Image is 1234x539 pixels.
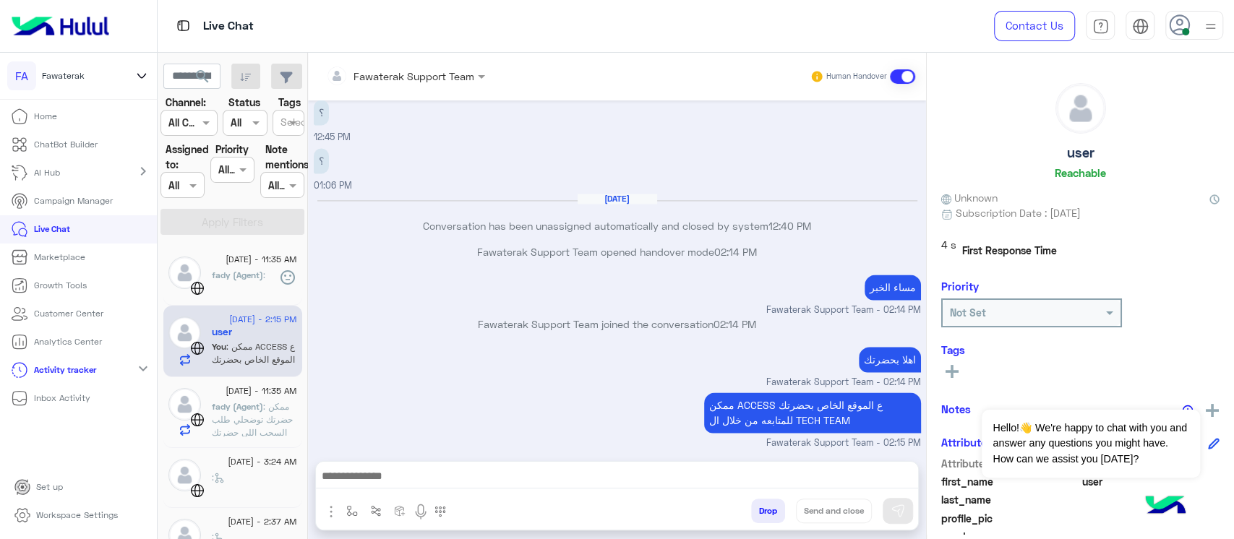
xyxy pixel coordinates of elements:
[941,343,1220,356] h6: Tags
[766,436,921,450] span: Fawaterak Support Team - 02:15 PM
[134,163,152,180] mat-icon: chevron_right
[212,269,263,280] span: fady (Agent)
[766,376,921,389] span: Fawaterak Support Team - 02:14 PM
[314,316,921,332] p: Fawaterak Support Team joined the conversation
[322,503,340,520] img: send attachment
[194,68,211,85] span: search
[704,392,921,433] p: 11/8/2025, 2:15 PM
[941,511,1079,526] span: profile_pic
[962,243,1057,258] span: First Response Time
[6,11,115,41] img: Logo
[766,303,921,317] span: Fawaterak Support Team - 02:14 PM
[714,246,757,258] span: 02:14 PM
[34,110,57,123] p: Home
[228,515,296,528] span: [DATE] - 2:37 AM
[982,410,1199,478] span: Hello!👋 We're happy to chat with you and answer any questions you might have. How can we assist y...
[370,505,382,517] img: Trigger scenario
[134,360,152,377] mat-icon: expand_more
[190,341,205,355] img: WebChat
[34,335,102,348] p: Analytics Center
[42,69,85,82] span: Fawaterak
[1067,145,1094,161] h5: user
[994,11,1075,41] a: Contact Us
[314,131,351,142] span: 12:45 PM
[34,392,90,405] p: Inbox Activity
[34,166,60,179] p: AI Hub
[434,506,446,517] img: make a call
[229,313,296,326] span: [DATE] - 2:15 PM
[314,244,921,259] p: Fawaterak Support Team opened handover mode
[1056,84,1105,133] img: defaultAdmin.png
[941,402,971,415] h6: Notes
[203,17,254,36] p: Live Chat
[768,220,811,232] span: 12:40 PM
[278,114,311,133] div: Select
[314,180,352,191] span: 01:06 PM
[941,436,993,449] h6: Attributes
[941,456,1079,471] span: Attribute Name
[212,341,295,391] span: ممكن ACCESS ع الموقع الخاص بحضرتك للمتابعه من خلال ال TECH TEAM
[168,388,201,421] img: defaultAdmin.png
[34,251,85,264] p: Marketplace
[941,474,1079,489] span: first_name
[394,505,406,517] img: create order
[168,316,201,349] img: defaultAdmin.png
[168,459,201,491] img: defaultAdmin.png
[166,142,209,173] label: Assigned to:
[212,341,226,352] span: You
[578,194,657,204] h6: [DATE]
[796,499,872,523] button: Send and close
[168,256,201,289] img: defaultAdmin.png
[174,17,192,35] img: tab
[34,138,98,151] p: ChatBot Builder
[1055,166,1106,179] h6: Reachable
[751,499,785,523] button: Drop
[212,472,225,483] span: :
[941,190,998,205] span: Unknown
[36,480,63,493] p: Set up
[166,95,206,110] label: Channel:
[1086,11,1115,41] a: tab
[388,499,412,522] button: create order
[36,509,118,522] p: Workspace Settings
[3,501,129,530] a: Workspace Settings
[941,237,956,263] span: 4 s
[190,483,205,498] img: WebChat
[859,347,921,372] p: 11/8/2025, 2:14 PM
[215,142,249,157] label: Priority
[1206,404,1219,417] img: add
[34,279,87,292] p: Growth Tools
[7,61,36,90] div: FA
[190,281,205,296] img: WebChat
[226,253,296,266] span: [DATE] - 11:35 AM
[34,194,113,207] p: Campaign Manager
[278,95,301,110] label: Tags
[865,275,921,300] p: 11/8/2025, 2:14 PM
[941,492,1079,507] span: last_name
[412,503,429,520] img: send voice note
[212,401,263,412] span: fady (Agent)
[226,384,296,397] span: [DATE] - 11:35 AM
[212,326,232,338] h5: user
[190,413,205,427] img: WebChat
[941,280,979,293] h6: Priority
[314,148,329,173] p: 10/8/2025, 1:06 PM
[34,363,96,376] p: Activity tracker
[346,505,358,517] img: select flow
[1092,18,1109,35] img: tab
[228,455,296,468] span: [DATE] - 3:24 AM
[891,504,905,518] img: send message
[956,205,1081,220] span: Subscription Date : [DATE]
[263,269,265,280] span: :
[340,499,364,522] button: select flow
[364,499,388,522] button: Trigger scenario
[714,318,756,330] span: 02:14 PM
[34,223,70,236] p: Live Chat
[1140,481,1191,532] img: hulul-logo.png
[1132,18,1149,35] img: tab
[1201,17,1220,35] img: profile
[185,64,220,95] button: search
[228,95,260,110] label: Status
[1082,474,1220,489] span: user
[34,307,103,320] p: Customer Center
